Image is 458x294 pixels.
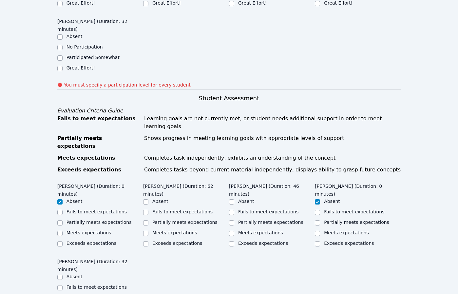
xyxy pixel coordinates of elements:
label: Absent [67,199,83,204]
label: Absent [238,199,254,204]
div: Partially meets expectations [57,134,140,150]
label: Great Effort! [67,0,95,6]
label: Exceeds expectations [238,241,288,246]
label: Meets expectations [67,230,111,235]
label: Fails to meet expectations [67,209,127,214]
label: Partially meets expectations [67,220,132,225]
legend: [PERSON_NAME] (Duration: 0 minutes) [57,180,143,198]
label: Absent [152,199,168,204]
label: Fails to meet expectations [238,209,298,214]
label: Partially meets expectations [324,220,389,225]
label: Absent [67,274,83,279]
label: Meets expectations [324,230,369,235]
div: Exceeds expectations [57,166,140,174]
div: Completes tasks beyond current material independently, displays ability to grasp future concepts [144,166,401,174]
label: Exceeds expectations [152,241,202,246]
label: Great Effort! [324,0,353,6]
label: Absent [324,199,340,204]
label: Great Effort! [152,0,181,6]
h3: Student Assessment [57,94,401,103]
div: Fails to meet expectations [57,115,140,130]
div: Evaluation Criteria Guide [57,107,401,115]
legend: [PERSON_NAME] (Duration: 32 minutes) [57,15,143,33]
label: Meets expectations [238,230,283,235]
legend: [PERSON_NAME] (Duration: 32 minutes) [57,256,143,273]
label: Absent [67,34,83,39]
div: Learning goals are not currently met, or student needs additional support in order to meet learni... [144,115,401,130]
label: Partially meets expectations [152,220,218,225]
label: Fails to meet expectations [152,209,213,214]
legend: [PERSON_NAME] (Duration: 46 minutes) [229,180,315,198]
label: Exceeds expectations [324,241,374,246]
label: No Participation [67,44,103,49]
p: You must specify a participation level for every student [64,82,191,88]
label: Exceeds expectations [67,241,116,246]
label: Meets expectations [152,230,197,235]
label: Fails to meet expectations [67,284,127,290]
div: Completes task independently, exhibits an understanding of the concept [144,154,401,162]
label: Fails to meet expectations [324,209,384,214]
label: Great Effort! [238,0,267,6]
div: Meets expectations [57,154,140,162]
label: Participated Somewhat [67,55,120,60]
legend: [PERSON_NAME] (Duration: 0 minutes) [315,180,401,198]
label: Partially meets expectations [238,220,303,225]
legend: [PERSON_NAME] (Duration: 62 minutes) [143,180,229,198]
label: Great Effort! [67,65,95,70]
div: Shows progress in meeting learning goals with appropriate levels of support [144,134,401,150]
